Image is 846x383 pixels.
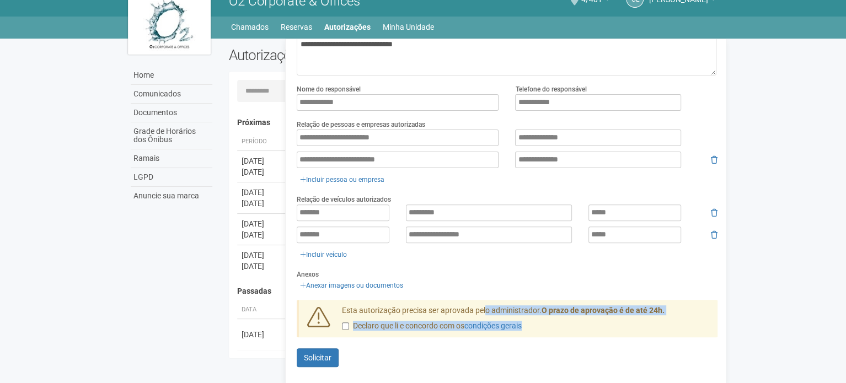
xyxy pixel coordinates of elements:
[242,329,282,340] div: [DATE]
[334,305,718,337] div: Esta autorização precisa ser aprovada pelo administrador.
[711,231,718,239] i: Remover
[131,104,212,122] a: Documentos
[711,156,718,164] i: Remover
[242,218,282,229] div: [DATE]
[281,19,312,35] a: Reservas
[131,85,212,104] a: Comunicados
[242,187,282,198] div: [DATE]
[237,301,287,319] th: Data
[297,249,350,261] a: Incluir veículo
[237,287,710,295] h4: Passadas
[131,168,212,187] a: LGPD
[297,84,361,94] label: Nome do responsável
[297,120,425,130] label: Relação de pessoas e empresas autorizadas
[297,269,319,279] label: Anexos
[131,149,212,168] a: Ramais
[229,47,465,63] h2: Autorizações
[324,19,371,35] a: Autorizações
[242,198,282,209] div: [DATE]
[342,322,349,330] input: Declaro que li e concordo com oscondições gerais
[464,321,522,330] a: condições gerais
[297,279,406,292] a: Anexar imagens ou documentos
[242,261,282,272] div: [DATE]
[515,84,586,94] label: Telefone do responsável
[242,166,282,177] div: [DATE]
[231,19,269,35] a: Chamados
[342,321,522,332] label: Declaro que li e concordo com os
[237,133,287,151] th: Período
[297,174,388,186] a: Incluir pessoa ou empresa
[711,209,718,217] i: Remover
[297,348,339,367] button: Solicitar
[542,306,665,315] strong: O prazo de aprovação é de até 24h.
[237,118,710,127] h4: Próximas
[131,66,212,85] a: Home
[383,19,434,35] a: Minha Unidade
[242,155,282,166] div: [DATE]
[297,195,391,204] label: Relação de veículos autorizados
[242,229,282,240] div: [DATE]
[131,122,212,149] a: Grade de Horários dos Ônibus
[304,353,331,362] span: Solicitar
[131,187,212,205] a: Anuncie sua marca
[242,250,282,261] div: [DATE]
